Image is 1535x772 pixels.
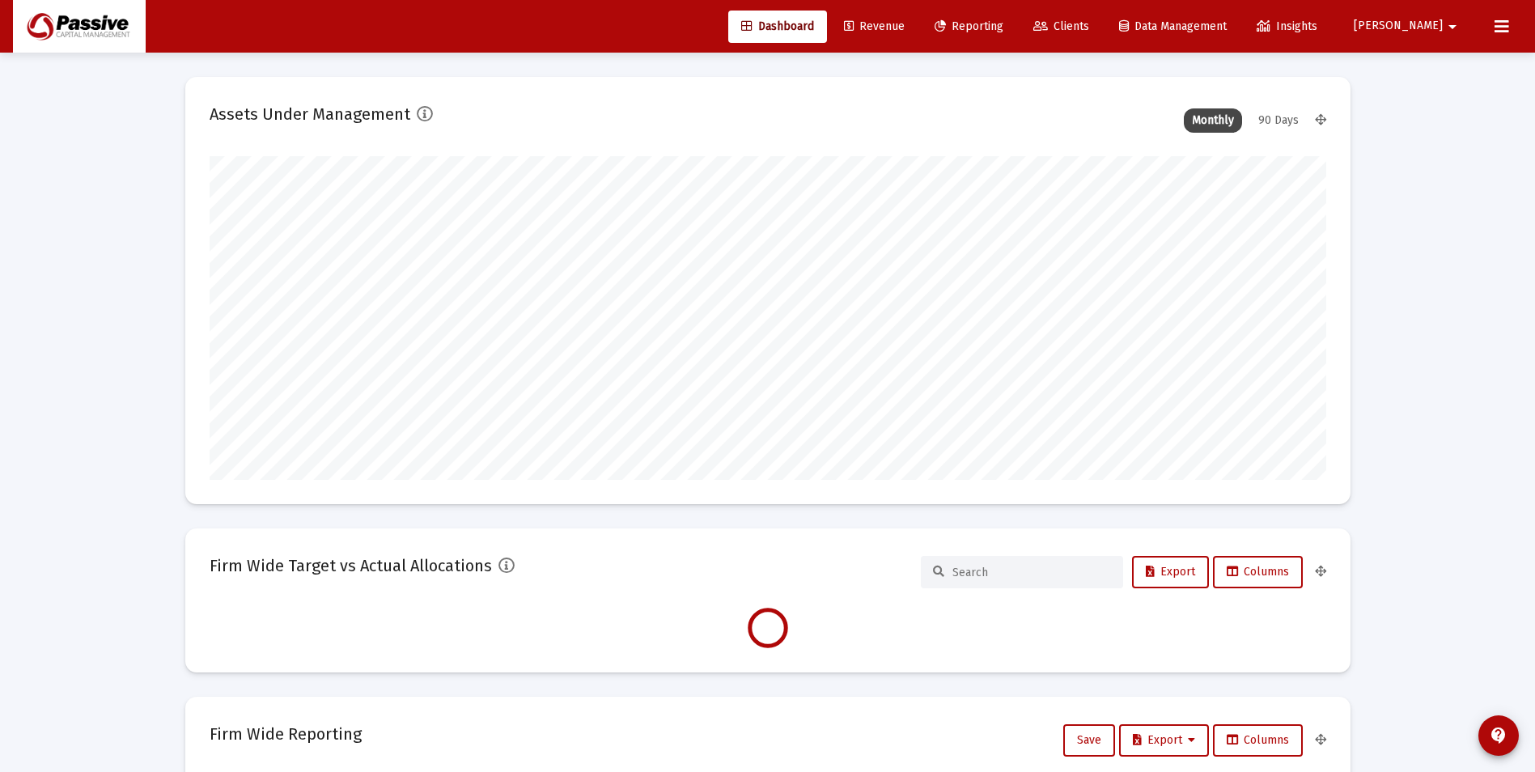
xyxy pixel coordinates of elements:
[952,566,1111,579] input: Search
[741,19,814,33] span: Dashboard
[1063,724,1115,757] button: Save
[1489,726,1508,745] mat-icon: contact_support
[1443,11,1462,43] mat-icon: arrow_drop_down
[1250,108,1307,133] div: 90 Days
[1119,724,1209,757] button: Export
[1227,565,1289,579] span: Columns
[1257,19,1317,33] span: Insights
[1146,565,1195,579] span: Export
[1132,556,1209,588] button: Export
[25,11,134,43] img: Dashboard
[831,11,918,43] a: Revenue
[935,19,1003,33] span: Reporting
[1213,556,1303,588] button: Columns
[1244,11,1330,43] a: Insights
[1119,19,1227,33] span: Data Management
[1133,733,1195,747] span: Export
[1033,19,1089,33] span: Clients
[1184,108,1242,133] div: Monthly
[1213,724,1303,757] button: Columns
[1354,19,1443,33] span: [PERSON_NAME]
[1227,733,1289,747] span: Columns
[1020,11,1102,43] a: Clients
[922,11,1016,43] a: Reporting
[210,553,492,579] h2: Firm Wide Target vs Actual Allocations
[210,721,362,747] h2: Firm Wide Reporting
[1106,11,1240,43] a: Data Management
[1334,10,1482,42] button: [PERSON_NAME]
[210,101,410,127] h2: Assets Under Management
[844,19,905,33] span: Revenue
[1077,733,1101,747] span: Save
[728,11,827,43] a: Dashboard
